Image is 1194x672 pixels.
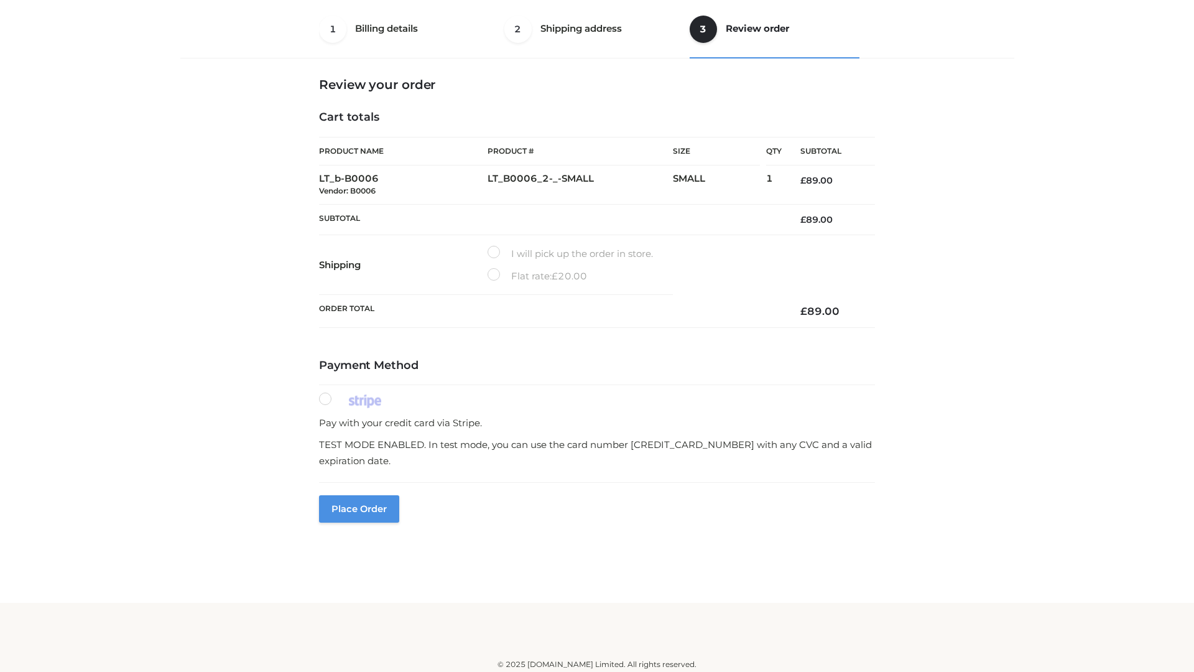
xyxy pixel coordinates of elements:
th: Subtotal [782,138,875,166]
th: Subtotal [319,204,782,235]
button: Place order [319,495,399,523]
small: Vendor: B0006 [319,186,376,195]
td: 1 [766,166,782,205]
span: £ [800,175,806,186]
span: £ [552,270,558,282]
th: Product Name [319,137,488,166]
td: LT_b-B0006 [319,166,488,205]
div: © 2025 [DOMAIN_NAME] Limited. All rights reserved. [185,658,1009,671]
bdi: 89.00 [800,214,833,225]
label: I will pick up the order in store. [488,246,653,262]
td: SMALL [673,166,766,205]
bdi: 89.00 [800,175,833,186]
th: Size [673,138,760,166]
th: Qty [766,137,782,166]
label: Flat rate: [488,268,587,284]
h4: Cart totals [319,111,875,124]
bdi: 89.00 [800,305,840,317]
h4: Payment Method [319,359,875,373]
th: Shipping [319,235,488,295]
h3: Review your order [319,77,875,92]
span: £ [800,305,807,317]
th: Order Total [319,295,782,328]
bdi: 20.00 [552,270,587,282]
p: TEST MODE ENABLED. In test mode, you can use the card number [CREDIT_CARD_NUMBER] with any CVC an... [319,437,875,469]
td: LT_B0006_2-_-SMALL [488,166,673,205]
span: £ [800,214,806,225]
th: Product # [488,137,673,166]
p: Pay with your credit card via Stripe. [319,415,875,431]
